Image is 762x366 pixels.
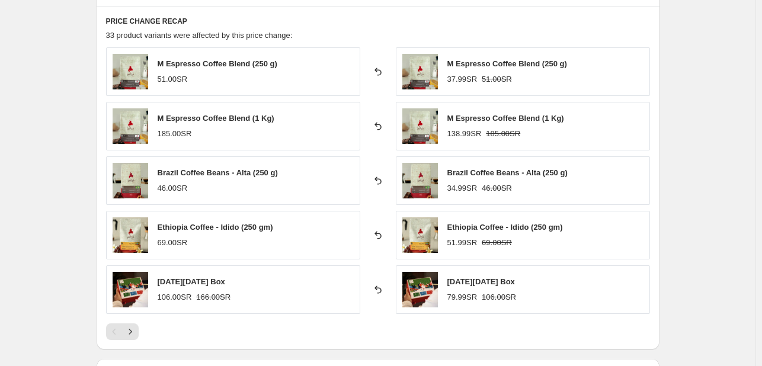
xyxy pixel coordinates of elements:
img: M-_0010_Alta_80x.jpg [402,163,438,198]
span: [DATE][DATE] Box [158,277,225,286]
span: SR [466,184,477,192]
img: M-_0006_idido_80x.jpg [402,217,438,253]
span: Ethiopia Coffee - Idido (250 gm) [158,223,273,232]
span: SR [501,75,512,84]
span: SR [466,293,477,301]
img: M-_0003_Mblend_80x.jpg [402,54,438,89]
span: SR [220,293,230,301]
img: 01_80x.jpg [113,272,148,307]
img: M-_0003_Mblend_80x.jpg [402,108,438,144]
span: M Espresso Coffee Blend (250 g) [447,59,567,68]
span: SR [466,75,477,84]
span: Ethiopia Coffee - Idido (250 gm) [447,223,563,232]
span: SR [501,184,512,192]
strike: 51.00 [482,73,512,85]
span: M Espresso Coffee Blend (1 Kg) [158,114,274,123]
span: SR [466,238,477,247]
img: 01_80x.jpg [402,272,438,307]
div: 46.00 [158,182,188,194]
span: SR [510,129,520,138]
div: 138.99 [447,128,482,140]
span: SR [501,238,512,247]
strike: 46.00 [482,182,512,194]
span: SR [470,129,481,138]
img: M-_0010_Alta_80x.jpg [113,163,148,198]
span: SR [177,238,187,247]
strike: 106.00 [482,291,516,303]
span: SR [177,75,187,84]
h6: PRICE CHANGE RECAP [106,17,650,26]
div: 106.00 [158,291,192,303]
span: SR [181,293,191,301]
span: 33 product variants were affected by this price change: [106,31,293,40]
img: M-_0003_Mblend_80x.jpg [113,54,148,89]
span: SR [505,293,516,301]
div: 79.99 [447,291,478,303]
span: SR [181,129,191,138]
div: 51.99 [447,237,478,249]
img: M-_0006_idido_80x.jpg [113,217,148,253]
div: 51.00 [158,73,188,85]
span: M Espresso Coffee Blend (1 Kg) [447,114,564,123]
nav: Pagination [106,323,139,340]
div: 69.00 [158,237,188,249]
span: M Espresso Coffee Blend (250 g) [158,59,277,68]
img: M-_0003_Mblend_80x.jpg [113,108,148,144]
strike: 69.00 [482,237,512,249]
span: Brazil Coffee Beans - Alta (250 g) [447,168,568,177]
span: SR [177,184,187,192]
div: 34.99 [447,182,478,194]
div: 37.99 [447,73,478,85]
span: Brazil Coffee Beans - Alta (250 g) [158,168,278,177]
div: 185.00 [158,128,192,140]
strike: 185.00 [486,128,520,140]
button: Next [122,323,139,340]
span: [DATE][DATE] Box [447,277,515,286]
strike: 166.00 [196,291,230,303]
